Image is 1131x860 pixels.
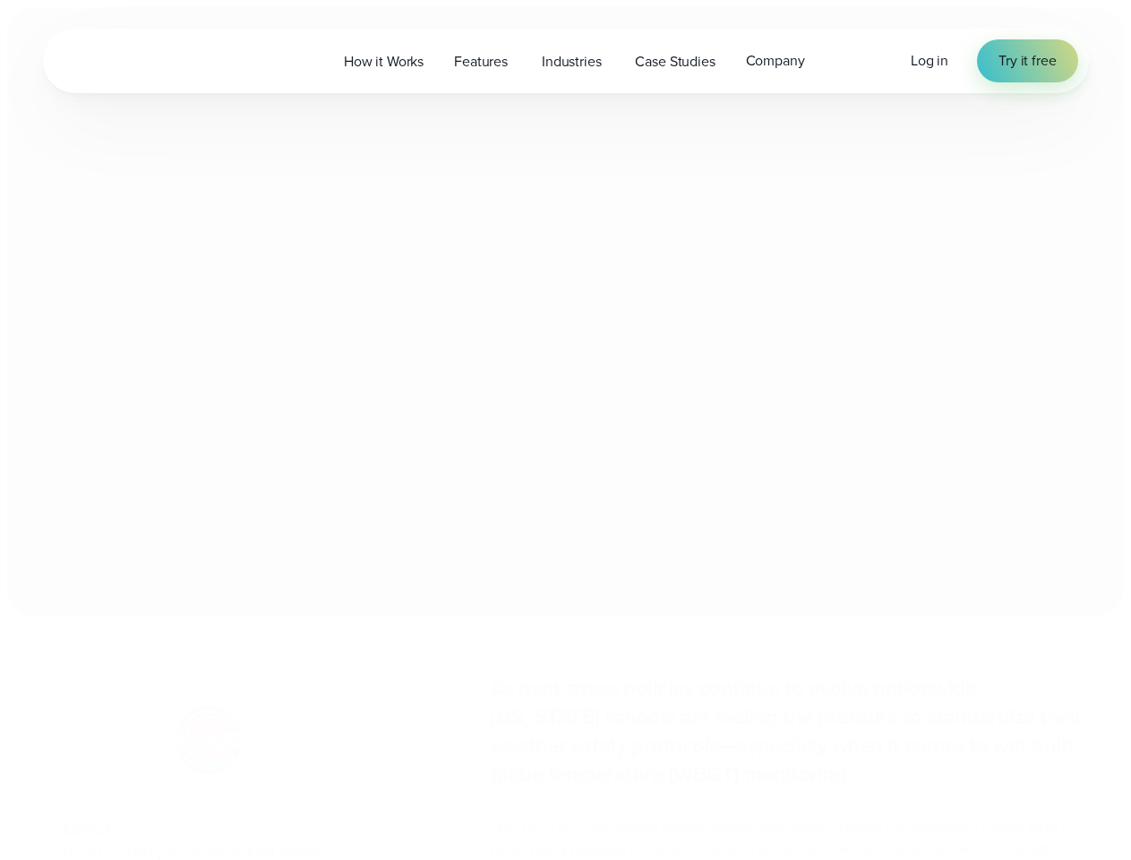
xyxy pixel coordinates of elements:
[911,50,948,71] span: Log in
[635,51,715,73] span: Case Studies
[344,51,424,73] span: How it Works
[746,50,805,72] span: Company
[998,50,1056,72] span: Try it free
[620,43,730,80] a: Case Studies
[454,51,508,73] span: Features
[542,51,601,73] span: Industries
[977,39,1077,82] a: Try it free
[911,50,948,72] a: Log in
[329,43,439,80] a: How it Works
